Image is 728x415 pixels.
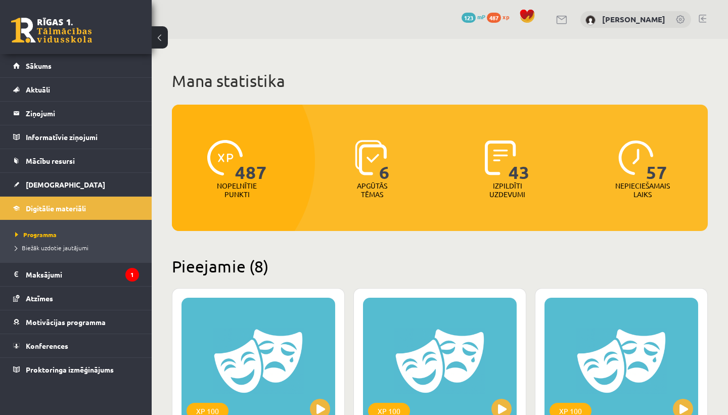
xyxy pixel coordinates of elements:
span: 487 [487,13,501,23]
a: Maksājumi1 [13,263,139,286]
span: Konferences [26,341,68,350]
legend: Ziņojumi [26,102,139,125]
a: Atzīmes [13,287,139,310]
a: 123 mP [462,13,485,21]
span: Motivācijas programma [26,317,106,327]
span: Programma [15,230,57,239]
a: Digitālie materiāli [13,197,139,220]
span: 487 [235,140,267,181]
span: Proktoringa izmēģinājums [26,365,114,374]
span: 57 [646,140,667,181]
h1: Mana statistika [172,71,708,91]
a: Biežāk uzdotie jautājumi [15,243,142,252]
h2: Pieejamie (8) [172,256,708,276]
a: Rīgas 1. Tālmācības vidusskola [11,18,92,43]
span: Mācību resursi [26,156,75,165]
p: Nopelnītie punkti [217,181,257,199]
a: [DEMOGRAPHIC_DATA] [13,173,139,196]
a: [PERSON_NAME] [602,14,665,24]
a: Sākums [13,54,139,77]
p: Nepieciešamais laiks [615,181,670,199]
a: Konferences [13,334,139,357]
legend: Maksājumi [26,263,139,286]
span: Biežāk uzdotie jautājumi [15,244,88,252]
span: [DEMOGRAPHIC_DATA] [26,180,105,189]
a: Ziņojumi [13,102,139,125]
a: Informatīvie ziņojumi [13,125,139,149]
span: 123 [462,13,476,23]
span: mP [477,13,485,21]
p: Izpildīti uzdevumi [488,181,527,199]
span: 6 [379,140,390,181]
img: icon-xp-0682a9bc20223a9ccc6f5883a126b849a74cddfe5390d2b41b4391c66f2066e7.svg [207,140,243,175]
img: icon-completed-tasks-ad58ae20a441b2904462921112bc710f1caf180af7a3daa7317a5a94f2d26646.svg [485,140,516,175]
span: Aktuāli [26,85,50,94]
span: xp [503,13,509,21]
a: 487 xp [487,13,514,21]
span: 43 [509,140,530,181]
a: Motivācijas programma [13,310,139,334]
p: Apgūtās tēmas [352,181,392,199]
a: Programma [15,230,142,239]
legend: Informatīvie ziņojumi [26,125,139,149]
i: 1 [125,268,139,282]
img: icon-clock-7be60019b62300814b6bd22b8e044499b485619524d84068768e800edab66f18.svg [618,140,654,175]
span: Sākums [26,61,52,70]
a: Mācību resursi [13,149,139,172]
img: icon-learned-topics-4a711ccc23c960034f471b6e78daf4a3bad4a20eaf4de84257b87e66633f6470.svg [355,140,387,175]
img: Loreta Kiršblūma [585,15,596,25]
span: Atzīmes [26,294,53,303]
a: Proktoringa izmēģinājums [13,358,139,381]
a: Aktuāli [13,78,139,101]
span: Digitālie materiāli [26,204,86,213]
